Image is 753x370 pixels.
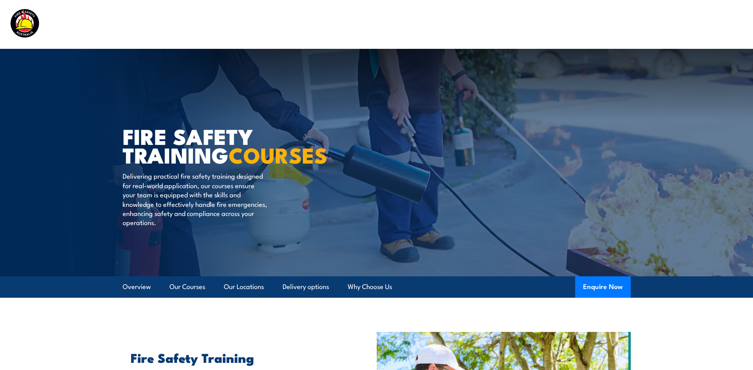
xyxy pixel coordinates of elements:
a: Courses [322,14,347,35]
h2: Fire Safety Training [131,352,340,363]
a: Contact [691,14,716,35]
a: Learner Portal [628,14,673,35]
a: Our Locations [224,276,264,297]
strong: COURSES [229,138,327,171]
a: Course Calendar [364,14,417,35]
button: Enquire Now [575,276,631,298]
a: Emergency Response Services [435,14,529,35]
a: News [593,14,611,35]
p: Delivering practical fire safety training designed for real-world application, our courses ensure... [123,171,268,227]
a: Overview [123,276,151,297]
a: Why Choose Us [348,276,392,297]
h1: FIRE SAFETY TRAINING [123,127,319,164]
a: Our Courses [169,276,205,297]
a: About Us [547,14,576,35]
a: Delivery options [283,276,329,297]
